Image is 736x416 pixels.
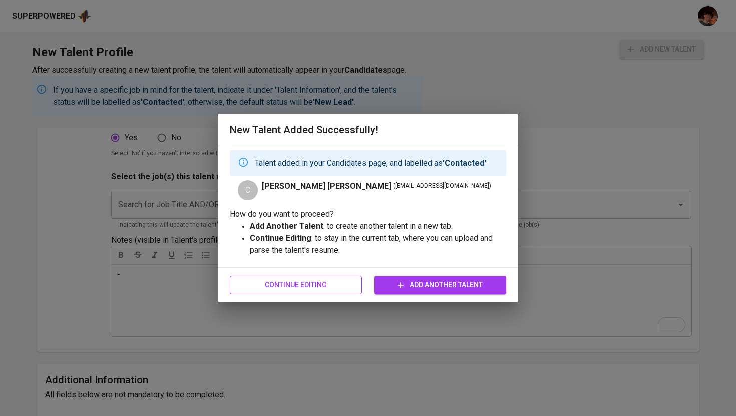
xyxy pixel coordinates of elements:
span: [PERSON_NAME] [PERSON_NAME] [262,180,391,192]
p: : to stay in the current tab, where you can upload and parse the talent's resume. [250,232,506,256]
p: How do you want to proceed? [230,208,506,220]
div: C [238,180,258,200]
strong: Add Another Talent [250,221,323,231]
button: Continue Editing [230,276,362,294]
span: ( [EMAIL_ADDRESS][DOMAIN_NAME] ) [393,181,491,191]
button: Add Another Talent [374,276,506,294]
span: Continue Editing [238,279,354,291]
strong: Continue Editing [250,233,311,243]
strong: 'Contacted' [443,158,486,168]
span: Add Another Talent [382,279,498,291]
p: : to create another talent in a new tab. [250,220,506,232]
p: Talent added in your Candidates page, and labelled as [255,157,486,169]
h6: New Talent Added Successfully! [230,122,506,138]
